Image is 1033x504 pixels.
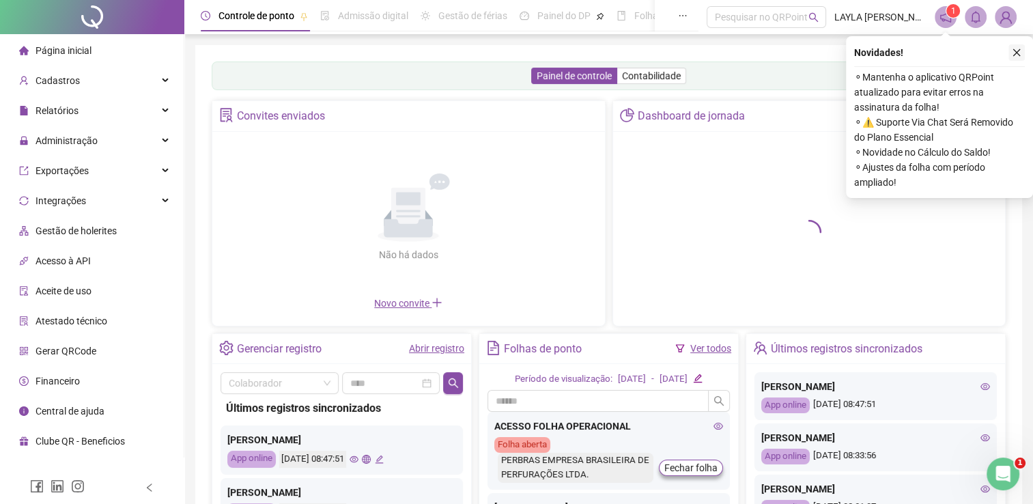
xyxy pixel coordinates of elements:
div: PERBRAS EMPRESA BRASILEIRA DE PERFURAÇÕES LTDA. [498,453,653,483]
span: eye [980,484,990,494]
span: search [448,378,459,389]
span: gift [19,436,29,446]
span: edit [375,455,384,464]
div: Últimos registros sincronizados [226,400,457,417]
span: eye [713,421,723,431]
span: sync [19,196,29,206]
div: Folha aberta [494,437,550,453]
span: edit [693,374,702,382]
span: Relatórios [36,105,79,116]
span: Acesso à API [36,255,91,266]
div: [DATE] [660,372,688,387]
span: ellipsis [678,11,688,20]
span: Clube QR - Beneficios [36,436,125,447]
div: - [651,372,654,387]
span: user-add [19,76,29,85]
span: LAYLA [PERSON_NAME] - PERBRAS [834,10,926,25]
span: Central de ajuda [36,406,104,417]
sup: 1 [946,4,960,18]
span: Atestado técnico [36,316,107,326]
span: Novo convite [374,298,442,309]
span: search [713,395,724,406]
span: global [362,455,371,464]
span: eye [350,455,358,464]
span: api [19,256,29,266]
span: ⚬ Ajustes da folha com período ampliado! [854,160,1025,190]
span: info-circle [19,406,29,416]
span: ⚬ Mantenha o aplicativo QRPoint atualizado para evitar erros na assinatura da folha! [854,70,1025,115]
button: Fechar folha [659,460,723,476]
span: lock [19,136,29,145]
span: solution [19,316,29,326]
span: Contabilidade [622,70,681,81]
span: 1 [1015,458,1025,468]
div: [DATE] 08:47:51 [761,397,990,413]
div: Últimos registros sincronizados [771,337,922,361]
img: 2561 [995,7,1016,27]
span: eye [980,382,990,391]
span: Exportações [36,165,89,176]
span: left [145,483,154,492]
span: linkedin [51,479,64,493]
div: Período de visualização: [515,372,612,387]
span: export [19,166,29,176]
div: App online [761,449,810,464]
span: Folha de pagamento [634,10,722,21]
span: clock-circle [201,11,210,20]
span: apartment [19,226,29,236]
span: Controle de ponto [218,10,294,21]
span: Aceite de uso [36,285,91,296]
span: Painel de controle [537,70,612,81]
span: instagram [71,479,85,493]
span: bell [970,11,982,23]
span: Financeiro [36,376,80,387]
span: team [753,341,767,355]
div: Folhas de ponto [504,337,582,361]
span: 1 [951,6,956,16]
span: plus [431,297,442,308]
span: Fechar folha [664,460,718,475]
div: [PERSON_NAME] [227,432,456,447]
span: Integrações [36,195,86,206]
span: file-done [320,11,330,20]
span: loading [797,220,821,244]
span: filter [675,344,685,353]
div: ACESSO FOLHA OPERACIONAL [494,419,723,434]
div: Não há dados [345,247,471,262]
div: [PERSON_NAME] [761,430,990,445]
span: eye [980,433,990,443]
span: Novidades ! [854,45,903,60]
span: sun [421,11,430,20]
span: book [617,11,626,20]
span: setting [219,341,234,355]
div: [DATE] 08:33:56 [761,449,990,464]
a: Abrir registro [409,343,464,354]
div: App online [227,451,276,468]
div: Dashboard de jornada [638,104,745,128]
span: Página inicial [36,45,91,56]
span: file-text [486,341,500,355]
span: close [1012,48,1021,57]
span: Administração [36,135,98,146]
span: pushpin [300,12,308,20]
span: Admissão digital [338,10,408,21]
span: ⚬ Novidade no Cálculo do Saldo! [854,145,1025,160]
span: audit [19,286,29,296]
span: Painel do DP [537,10,591,21]
span: Gerar QRCode [36,346,96,356]
span: pushpin [596,12,604,20]
div: Gerenciar registro [237,337,322,361]
span: dollar [19,376,29,386]
span: pie-chart [620,108,634,122]
a: Ver todos [690,343,731,354]
div: [DATE] [618,372,646,387]
span: file [19,106,29,115]
span: solution [219,108,234,122]
div: App online [761,397,810,413]
div: [DATE] 08:47:51 [279,451,346,468]
div: [PERSON_NAME] [761,379,990,394]
span: Gestão de holerites [36,225,117,236]
span: search [808,12,819,23]
span: home [19,46,29,55]
span: ⚬ ⚠️ Suporte Via Chat Será Removido do Plano Essencial [854,115,1025,145]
